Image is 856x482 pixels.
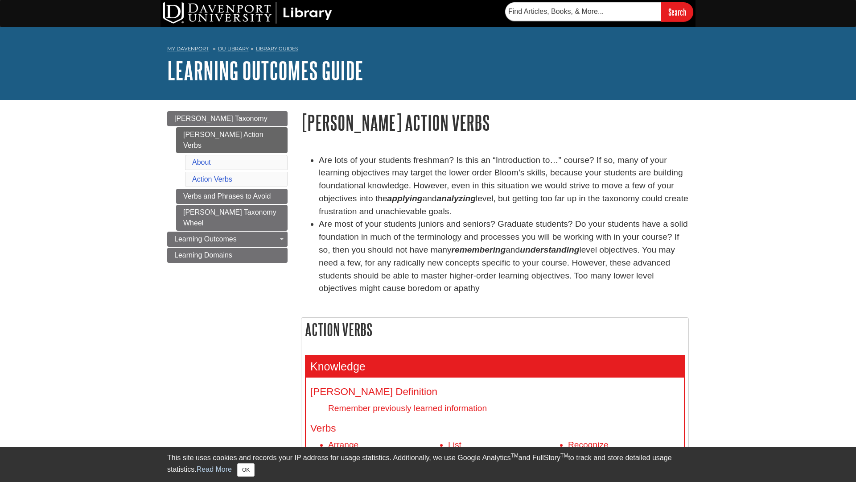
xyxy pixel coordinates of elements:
sup: TM [560,453,568,459]
h4: Verbs [310,423,679,434]
img: DU Library [163,2,332,24]
span: Learning Domains [174,251,232,259]
input: Search [661,2,693,21]
button: Close [237,463,255,477]
a: Learning Outcomes Guide [167,57,363,84]
h3: Knowledge [306,356,684,378]
a: [PERSON_NAME] Taxonomy [167,111,288,126]
strong: applying [387,194,423,203]
a: Verbs and Phrases to Avoid [176,189,288,204]
a: DU Library [218,46,249,52]
a: Read More [197,465,232,473]
h4: [PERSON_NAME] Definition [310,386,679,398]
em: remembering [452,245,506,254]
a: Learning Outcomes [167,232,288,247]
li: Are lots of your students freshman? Is this an “Introduction to…” course? If so, many of your lea... [319,154,689,218]
li: List [448,439,560,452]
li: Are most of your students juniors and seniors? Graduate students? Do your students have a solid f... [319,218,689,295]
div: This site uses cookies and records your IP address for usage statistics. Additionally, we use Goo... [167,453,689,477]
h1: [PERSON_NAME] Action Verbs [301,111,689,134]
a: About [192,158,211,166]
li: Arrange [328,439,440,452]
a: Learning Domains [167,248,288,263]
h2: Action Verbs [301,318,688,341]
a: [PERSON_NAME] Action Verbs [176,127,288,153]
dd: Remember previously learned information [328,402,679,414]
input: Find Articles, Books, & More... [505,2,661,21]
a: My Davenport [167,45,209,53]
sup: TM [510,453,518,459]
div: Guide Page Menu [167,111,288,263]
nav: breadcrumb [167,43,689,57]
a: Library Guides [256,46,298,52]
span: [PERSON_NAME] Taxonomy [174,115,267,122]
strong: analyzing [437,194,476,203]
a: [PERSON_NAME] Taxonomy Wheel [176,205,288,231]
em: understanding [520,245,579,254]
form: Searches DU Library's articles, books, and more [505,2,693,21]
a: Action Verbs [192,175,232,183]
span: Learning Outcomes [174,235,237,243]
li: Recognize [568,439,679,452]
